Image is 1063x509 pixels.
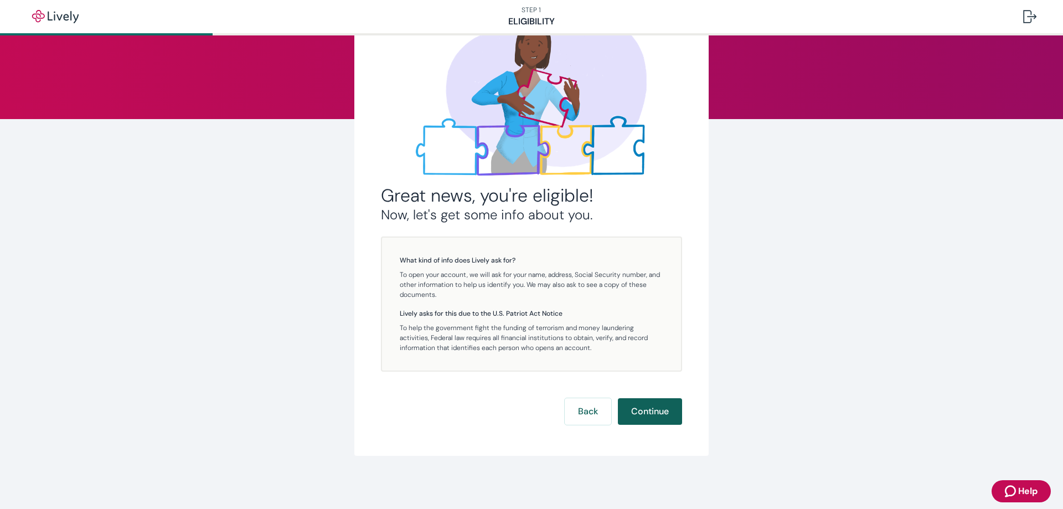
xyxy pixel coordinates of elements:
h2: Great news, you're eligible! [381,184,682,207]
h5: What kind of info does Lively ask for? [400,255,663,265]
p: To open your account, we will ask for your name, address, Social Security number, and other infor... [400,270,663,300]
button: Log out [1014,3,1045,30]
h5: Lively asks for this due to the U.S. Patriot Act Notice [400,309,663,318]
svg: Zendesk support icon [1005,485,1018,498]
p: To help the government fight the funding of terrorism and money laundering activities, Federal la... [400,323,663,353]
button: Zendesk support iconHelp [992,480,1051,502]
span: Help [1018,485,1038,498]
img: Lively [24,10,86,23]
button: Back [565,398,611,425]
h3: Now, let's get some info about you. [381,207,682,223]
button: Continue [618,398,682,425]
